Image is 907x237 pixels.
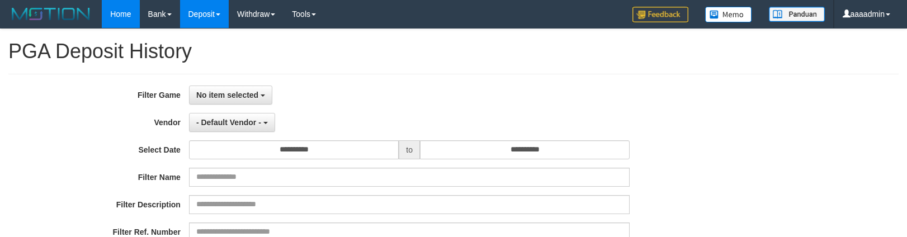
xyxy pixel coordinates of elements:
[8,6,93,22] img: MOTION_logo.png
[769,7,825,22] img: panduan.png
[196,118,261,127] span: - Default Vendor -
[8,40,899,63] h1: PGA Deposit History
[632,7,688,22] img: Feedback.jpg
[196,91,258,99] span: No item selected
[399,140,420,159] span: to
[189,113,275,132] button: - Default Vendor -
[705,7,752,22] img: Button%20Memo.svg
[189,86,272,105] button: No item selected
